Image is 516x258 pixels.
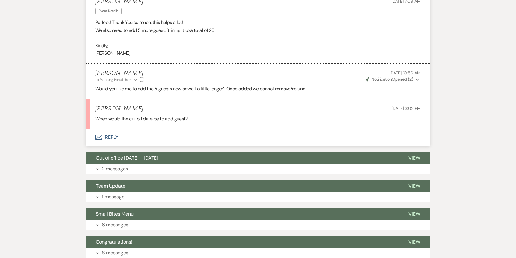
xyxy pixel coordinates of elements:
[408,239,420,245] span: View
[95,26,421,34] p: We also need to add 5 more guest. Brining it to a total of 25
[86,220,430,230] button: 6 messages
[399,152,430,164] button: View
[95,77,138,82] button: to: Planning Portal Users
[95,85,421,93] p: Would you like me to add the 5 guests now or wait a little longer? Once added we cannot remove/re...
[86,129,430,146] button: Reply
[86,208,399,220] button: Small Bites Menu
[95,105,143,113] h5: [PERSON_NAME]
[392,106,421,111] span: [DATE] 3:02 PM
[96,211,134,217] span: Small Bites Menu
[86,152,399,164] button: Out of office [DATE] - [DATE]
[399,180,430,192] button: View
[96,155,158,161] span: Out of office [DATE] - [DATE]
[95,77,132,82] span: to: Planning Portal Users
[95,42,421,50] p: Kindly,
[86,192,430,202] button: 1 message
[365,76,421,82] button: NotificationOpened (2)
[399,236,430,248] button: View
[96,239,132,245] span: Congratulations!
[95,115,421,123] p: When would the cut off date be to add guest?
[95,19,421,26] p: Perfect! Thank You so much, this helps a lot!
[86,180,399,192] button: Team Update
[102,221,128,229] p: 6 messages
[95,70,144,77] h5: [PERSON_NAME]
[408,211,420,217] span: View
[408,183,420,189] span: View
[371,76,392,82] span: Notification
[399,208,430,220] button: View
[86,236,399,248] button: Congratulations!
[408,76,413,82] strong: ( 2 )
[86,248,430,258] button: 8 messages
[95,49,421,57] p: [PERSON_NAME]
[86,164,430,174] button: 2 messages
[389,70,421,76] span: [DATE] 10:56 AM
[366,76,413,82] span: Opened
[408,155,420,161] span: View
[96,183,125,189] span: Team Update
[102,249,128,257] p: 8 messages
[102,165,128,173] p: 2 messages
[95,8,122,14] span: Event Details
[102,193,124,201] p: 1 message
